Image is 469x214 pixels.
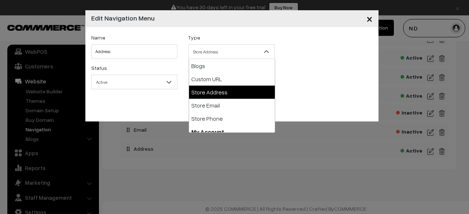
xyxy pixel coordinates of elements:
strong: My Account [189,125,275,138]
input: Link Name [91,44,178,59]
span: Active [91,75,178,89]
label: Name [91,34,105,41]
button: Close [361,7,378,30]
label: Status [91,64,107,72]
h4: Edit Navigation Menu [91,13,155,23]
span: Active [92,76,177,89]
span: × [366,12,373,25]
label: Type [188,34,200,41]
span: Store Address [189,45,274,58]
li: Custom URL [189,72,275,86]
li: Blogs [189,59,275,72]
li: Store Email [189,99,275,112]
li: Store Address [189,86,275,99]
li: Store Phone [189,112,275,125]
span: Store Address [188,44,275,59]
